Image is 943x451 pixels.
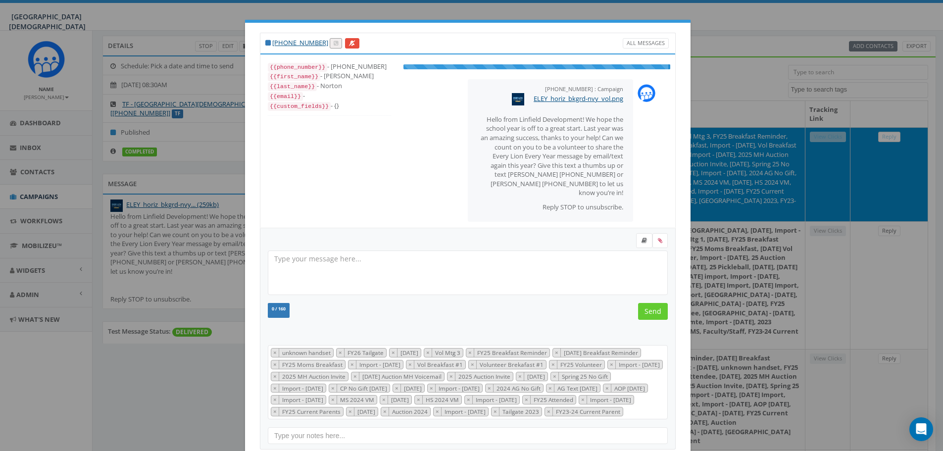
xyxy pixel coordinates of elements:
span: × [273,360,277,368]
button: Remove item [492,407,499,416]
li: 9.9.25 Breakfast Reminder [552,348,641,357]
span: × [273,349,277,356]
span: 2025 MH Auction Invite [281,372,348,380]
div: - [268,91,391,101]
button: Remove item [465,396,473,404]
span: × [350,360,354,368]
span: FY25 Breakfast Reminder [476,349,549,356]
button: Remove item [415,396,423,404]
span: Tailgate 2023 [501,407,542,415]
span: Import - [DATE] [281,384,326,392]
li: Vol Breakfast #1 [406,360,466,369]
span: FY25 Moms Breakfast [281,360,345,368]
span: × [467,396,470,403]
div: - {} [268,101,391,111]
li: FY25 Breakfast Reminder [466,348,550,357]
li: FY26 Tailgate [336,348,387,357]
li: Import - 10/24/2024 [427,384,483,393]
i: This phone number is subscribed and will receive texts. [265,40,271,46]
span: FY25 Volunteer [559,360,604,368]
button: Remove item [466,349,474,357]
span: FY23-24 Current Parent [555,407,623,415]
span: × [436,407,439,415]
span: × [494,407,497,415]
span: × [430,384,433,392]
button: Remove item [603,384,611,393]
li: Import - 10/18/2024 [271,395,326,404]
li: 2025 MH Auction Invite [271,372,348,381]
span: × [408,360,412,368]
div: - [PERSON_NAME] [268,71,391,81]
li: Import - 03/25/2024 [433,407,489,416]
span: × [273,384,277,392]
div: - Norton [268,81,391,91]
button: Remove item [424,349,432,357]
span: [DATE] Breakfast Reminder [563,349,641,356]
code: {{custom_fields}} [268,102,331,111]
span: × [555,349,558,356]
div: - [PHONE_NUMBER] [268,62,391,72]
button: Remove item [329,384,337,393]
span: Spring 25 No Gift [561,372,610,380]
li: Import - 10/14/2024 [464,395,520,404]
code: {{email}} [268,92,303,101]
p: Hello from Linfield Development! We hope the school year is off to a great start. Last year was a... [478,115,623,198]
button: Remove item [393,384,401,393]
span: × [353,372,357,380]
button: Remove item [271,396,279,404]
span: Vol Breakfast #1 [416,360,465,368]
li: AOP 10.18.24 [603,384,648,393]
a: All Messages [623,38,669,49]
span: Import - [DATE] [438,384,482,392]
span: × [581,396,585,403]
li: FY25 Volunteer [549,360,605,369]
button: Remove item [271,360,279,369]
small: [PHONE_NUMBER] : Campaign [545,85,623,93]
span: 2024 AG No Gift [496,384,543,392]
li: 2024/10/14 [380,395,412,404]
span: [DATE] Auction MH Voicemail [361,372,444,380]
li: Import - 09/11/2024 [579,395,634,404]
span: × [605,384,609,392]
button: Remove item [553,349,561,357]
span: Call this contact by routing a call through the phone number listed in your profile. [334,39,338,47]
button: Remove item [551,372,559,381]
li: Tailgate 2023 [491,407,542,416]
span: [DATE] [399,349,421,356]
button: Remove item [271,384,279,393]
span: AOP [DATE] [613,384,647,392]
span: × [518,372,522,380]
span: × [395,384,398,392]
span: × [273,407,277,415]
span: × [449,372,453,380]
button: Remove item [546,384,554,393]
span: × [525,396,528,403]
input: Type your notes here... [268,427,668,444]
span: × [392,349,395,356]
button: Remove item [380,396,388,404]
button: Remove item [608,360,616,369]
span: [DATE] [390,396,411,403]
span: × [273,396,277,403]
div: Open Intercom Messenger [909,417,933,441]
li: 2024/12/30 [393,384,425,393]
img: Rally_Corp_Icon_1.png [638,84,655,102]
span: × [547,407,550,415]
span: × [417,396,420,403]
span: [DATE] [526,372,547,380]
span: FY25 Current Parents [281,407,343,415]
code: {{first_name}} [268,72,320,81]
li: AG Text 10.24.24 [546,384,600,393]
span: Import - [DATE] [444,407,488,415]
span: Import - [DATE] [618,360,662,368]
span: × [488,384,491,392]
span: Import - [DATE] [358,360,403,368]
li: 2024/08/21 [346,407,378,416]
button: Remove item [549,360,557,369]
button: Remove item [351,372,359,381]
li: MS 2024 VM [329,395,377,404]
span: × [553,372,556,380]
li: FY25 Moms Breakfast [271,360,346,369]
span: × [548,384,552,392]
li: Import - 08/06/2025 [348,360,403,369]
